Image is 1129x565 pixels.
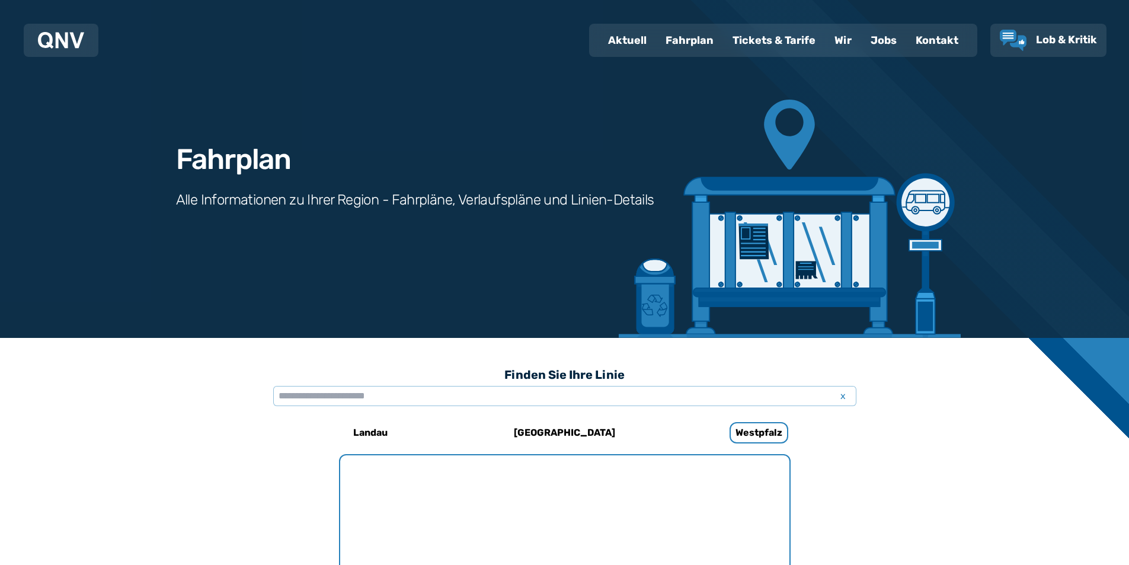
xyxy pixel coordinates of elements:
a: Wir [825,25,861,56]
a: [GEOGRAPHIC_DATA] [486,419,644,447]
a: QNV Logo [38,28,84,52]
a: Landau [292,419,449,447]
h6: Westpfalz [730,422,788,443]
span: x [835,389,852,403]
span: Lob & Kritik [1036,33,1097,46]
a: Aktuell [599,25,656,56]
h6: Landau [348,423,392,442]
a: Tickets & Tarife [723,25,825,56]
a: Kontakt [906,25,968,56]
h3: Alle Informationen zu Ihrer Region - Fahrpläne, Verlaufspläne und Linien-Details [176,190,654,209]
a: Westpfalz [680,419,838,447]
a: Lob & Kritik [1000,30,1097,51]
a: Jobs [861,25,906,56]
h1: Fahrplan [176,145,291,174]
h6: [GEOGRAPHIC_DATA] [509,423,620,442]
a: Fahrplan [656,25,723,56]
h3: Finden Sie Ihre Linie [273,362,856,388]
img: QNV Logo [38,32,84,49]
